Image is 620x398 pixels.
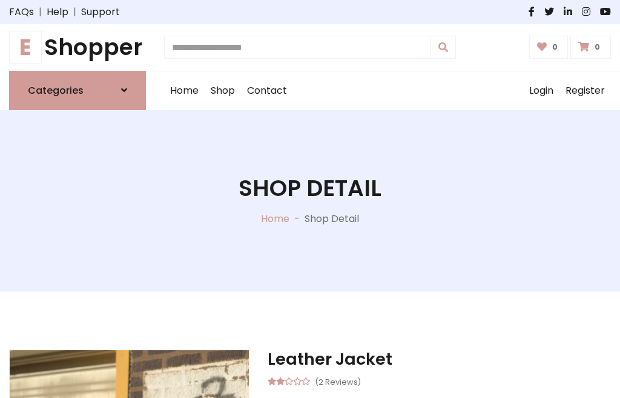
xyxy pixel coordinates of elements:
[28,85,84,96] h6: Categories
[34,5,47,19] span: |
[305,212,359,226] p: Shop Detail
[241,71,293,110] a: Contact
[261,212,289,226] a: Home
[559,71,611,110] a: Register
[9,31,42,64] span: E
[549,42,561,53] span: 0
[315,374,361,388] small: (2 Reviews)
[289,212,305,226] p: -
[268,350,611,369] h3: Leather Jacket
[81,5,120,19] a: Support
[570,36,611,59] a: 0
[592,42,603,53] span: 0
[9,71,146,110] a: Categories
[529,36,569,59] a: 0
[205,71,241,110] a: Shop
[9,34,146,61] h1: Shopper
[239,175,381,202] h1: Shop Detail
[164,71,205,110] a: Home
[47,5,68,19] a: Help
[9,5,34,19] a: FAQs
[9,34,146,61] a: EShopper
[523,71,559,110] a: Login
[68,5,81,19] span: |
